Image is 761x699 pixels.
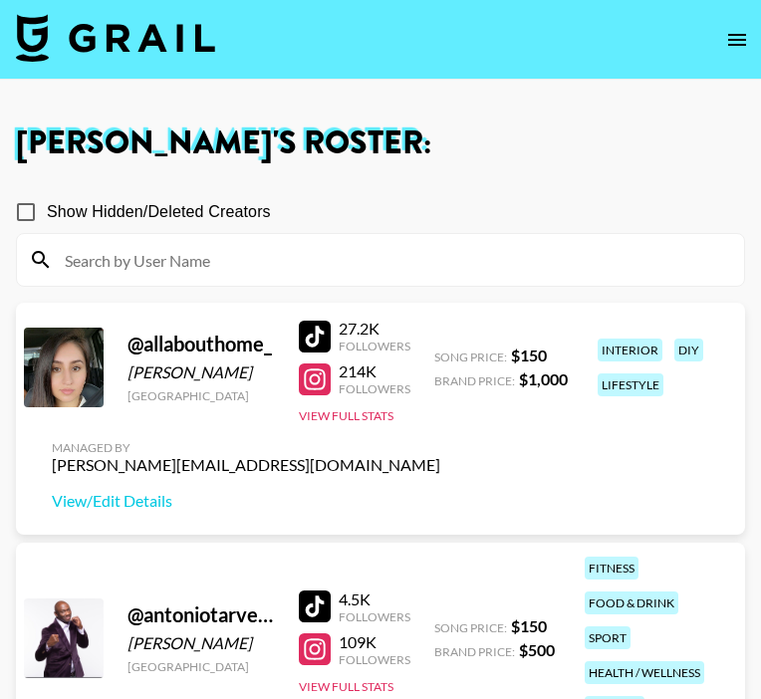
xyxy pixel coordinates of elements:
[339,589,410,609] div: 4.5K
[127,633,275,653] div: [PERSON_NAME]
[127,602,275,627] div: @ antoniotarver1
[717,20,757,60] button: open drawer
[339,381,410,396] div: Followers
[339,339,410,353] div: Followers
[339,361,410,381] div: 214K
[339,632,410,652] div: 109K
[511,346,547,364] strong: $ 150
[339,319,410,339] div: 27.2K
[52,455,440,475] div: [PERSON_NAME][EMAIL_ADDRESS][DOMAIN_NAME]
[598,339,662,361] div: interior
[519,640,555,659] strong: $ 500
[299,408,393,423] button: View Full Stats
[674,339,703,361] div: diy
[585,661,704,684] div: health / wellness
[598,373,663,396] div: lifestyle
[16,14,215,62] img: Grail Talent
[434,644,515,659] span: Brand Price:
[16,127,745,159] h1: [PERSON_NAME] 's Roster:
[434,349,507,364] span: Song Price:
[519,369,568,388] strong: $ 1,000
[585,626,631,649] div: sport
[434,373,515,388] span: Brand Price:
[299,679,393,694] button: View Full Stats
[127,362,275,382] div: [PERSON_NAME]
[339,652,410,667] div: Followers
[53,244,732,276] input: Search by User Name
[434,620,507,635] span: Song Price:
[339,609,410,624] div: Followers
[127,388,275,403] div: [GEOGRAPHIC_DATA]
[127,659,275,674] div: [GEOGRAPHIC_DATA]
[585,591,678,614] div: food & drink
[52,491,440,511] a: View/Edit Details
[585,557,638,580] div: fitness
[511,616,547,635] strong: $ 150
[52,440,440,455] div: Managed By
[47,200,271,224] span: Show Hidden/Deleted Creators
[127,332,275,356] div: @ allabouthome_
